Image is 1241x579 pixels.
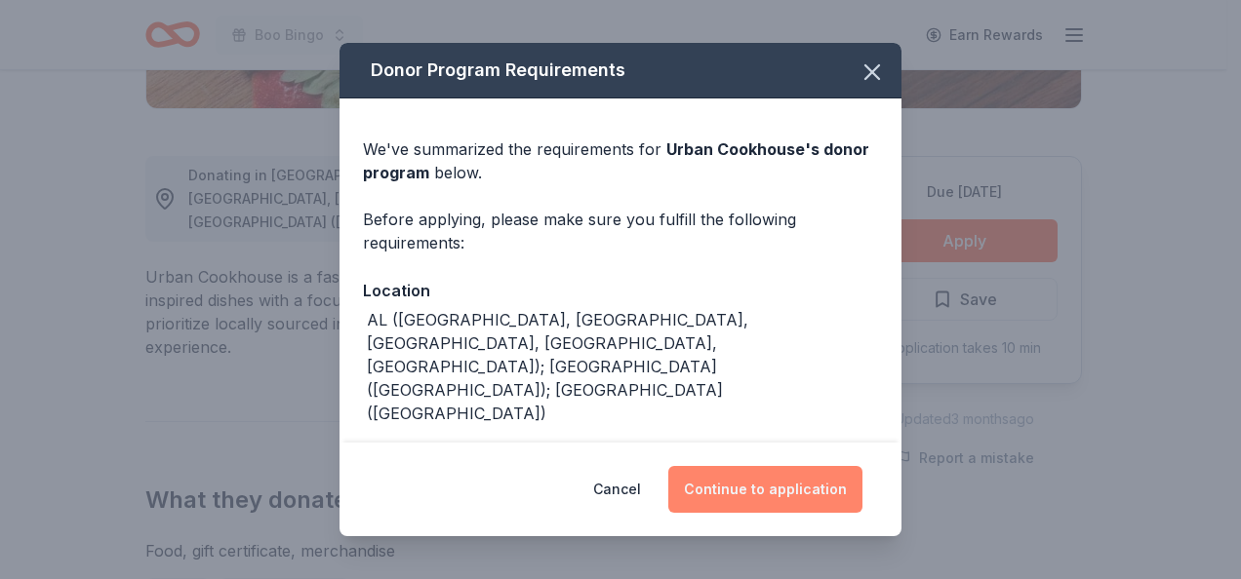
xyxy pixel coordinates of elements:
[593,466,641,513] button: Cancel
[363,137,878,184] div: We've summarized the requirements for below.
[367,308,878,425] div: AL ([GEOGRAPHIC_DATA], [GEOGRAPHIC_DATA], [GEOGRAPHIC_DATA], [GEOGRAPHIC_DATA], [GEOGRAPHIC_DATA]...
[363,278,878,303] div: Location
[363,208,878,254] div: Before applying, please make sure you fulfill the following requirements:
[340,43,901,98] div: Donor Program Requirements
[668,466,862,513] button: Continue to application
